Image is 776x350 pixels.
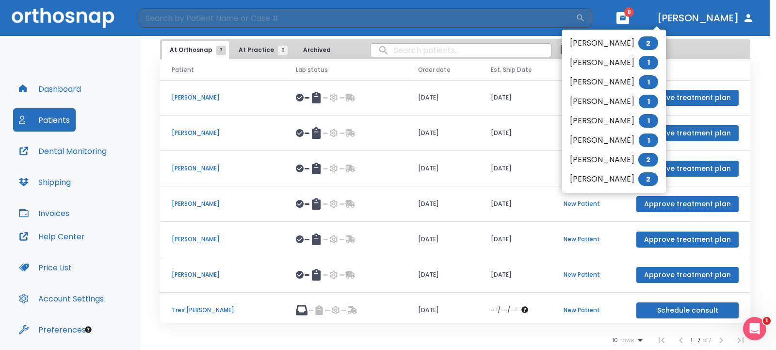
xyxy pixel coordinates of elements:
span: 1 [639,95,658,108]
span: 2 [638,36,658,50]
li: [PERSON_NAME] [562,131,666,150]
span: 2 [638,153,658,167]
li: [PERSON_NAME] [562,169,666,189]
li: [PERSON_NAME] [562,150,666,169]
li: [PERSON_NAME] [562,53,666,72]
li: [PERSON_NAME] [562,92,666,111]
span: 1 [639,75,658,89]
li: [PERSON_NAME] [562,33,666,53]
li: [PERSON_NAME] [562,72,666,92]
li: [PERSON_NAME] [562,111,666,131]
span: 1 [639,133,658,147]
span: 2 [638,172,658,186]
span: 1 [763,317,771,325]
span: 1 [639,56,658,69]
iframe: Intercom live chat [743,317,766,340]
span: 1 [639,114,658,128]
